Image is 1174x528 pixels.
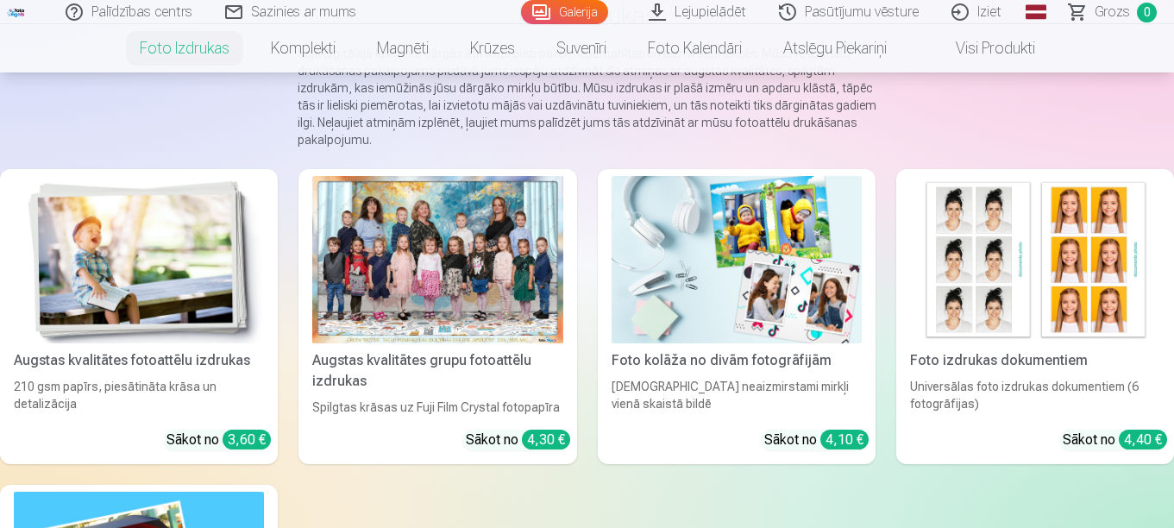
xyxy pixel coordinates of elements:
div: Spilgtas krāsas uz Fuji Film Crystal fotopapīra [305,399,569,416]
a: Suvenīri [536,24,627,72]
a: Foto izdrukas [119,24,250,72]
a: Visi produkti [907,24,1056,72]
img: Foto kolāža no divām fotogrāfijām [612,176,862,343]
div: Sākot no [1063,430,1167,450]
div: Foto izdrukas dokumentiem [903,350,1167,371]
div: [DEMOGRAPHIC_DATA] neaizmirstami mirkļi vienā skaistā bildē [605,378,869,416]
p: Šajā digitālajā laikmetā dārgās atmiņas bieži paliek nepamanītas un aizmirstas ierīcēs. Mūsu foto... [298,45,877,148]
div: Augstas kvalitātes fotoattēlu izdrukas [7,350,271,371]
img: Foto izdrukas dokumentiem [910,176,1160,343]
div: Sākot no [166,430,271,450]
a: Augstas kvalitātes grupu fotoattēlu izdrukasSpilgtas krāsas uz Fuji Film Crystal fotopapīraSākot ... [298,169,576,464]
div: 4,30 € [522,430,570,449]
a: Foto izdrukas dokumentiemFoto izdrukas dokumentiemUniversālas foto izdrukas dokumentiem (6 fotogr... [896,169,1174,464]
img: /fa1 [7,7,26,17]
a: Foto kolāža no divām fotogrāfijāmFoto kolāža no divām fotogrāfijām[DEMOGRAPHIC_DATA] neaizmirstam... [598,169,876,464]
a: Atslēgu piekariņi [763,24,907,72]
a: Krūzes [449,24,536,72]
img: Augstas kvalitātes fotoattēlu izdrukas [14,176,264,343]
div: Sākot no [764,430,869,450]
div: Universālas foto izdrukas dokumentiem (6 fotogrāfijas) [903,378,1167,416]
span: Grozs [1095,2,1130,22]
a: Magnēti [356,24,449,72]
div: Sākot no [466,430,570,450]
div: 210 gsm papīrs, piesātināta krāsa un detalizācija [7,378,271,416]
div: 4,10 € [820,430,869,449]
a: Foto kalendāri [627,24,763,72]
div: Foto kolāža no divām fotogrāfijām [605,350,869,371]
a: Komplekti [250,24,356,72]
div: 4,40 € [1119,430,1167,449]
span: 0 [1137,3,1157,22]
div: Augstas kvalitātes grupu fotoattēlu izdrukas [305,350,569,392]
div: 3,60 € [223,430,271,449]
